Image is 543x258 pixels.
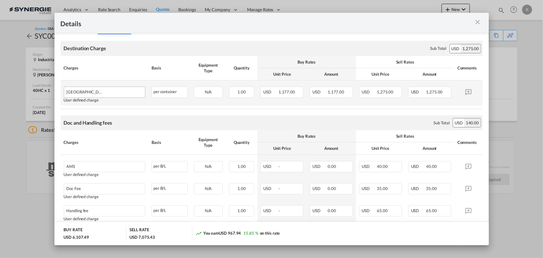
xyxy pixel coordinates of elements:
span: USD [263,164,278,169]
div: per B/L [152,183,188,194]
span: 1,275.00 [426,89,442,94]
span: 65.00 [426,208,437,213]
span: USD [362,164,376,169]
div: BUY RATE [64,227,82,234]
span: 35.00 [377,186,388,191]
span: USD 967.94 [219,231,241,236]
th: Amount [307,68,356,80]
span: - [279,186,280,191]
div: Sell Rates [359,133,451,139]
div: Equipment Type [194,62,223,74]
div: Buy Rates [260,133,353,139]
span: USD [312,186,327,191]
th: Unit Price [257,142,307,155]
div: 140.00 [464,118,480,127]
div: Destination Charge [64,45,106,52]
span: N/A [205,164,212,169]
div: Drayage at destination [67,87,124,94]
span: USD [263,186,278,191]
div: USD 6,107.49 [64,234,89,240]
div: per B/L [152,161,188,172]
div: SELL RATE [129,227,149,234]
span: 1.00 [237,89,246,94]
div: per B/L [152,205,188,217]
span: 1,275.00 [377,89,393,94]
div: Buy Rates [260,59,353,65]
span: 1.00 [237,186,246,191]
md-icon: icon-trending-up [195,230,202,236]
span: USD [312,208,327,213]
span: 1.00 [237,208,246,213]
div: Charges [64,140,146,145]
div: Basis [152,65,188,71]
md-dialog: Pickup Door ... [54,13,489,245]
th: Amount [405,142,454,155]
span: USD [411,208,425,213]
div: User defined charge [64,217,146,221]
div: Sell Rates [359,59,451,65]
th: Unit Price [356,68,405,80]
span: 15.85 % [243,231,258,236]
div: USD [453,118,464,127]
th: Unit Price [257,68,307,80]
span: USD [362,89,376,94]
span: 65.00 [377,208,388,213]
span: 35.00 [426,186,437,191]
th: Unit Price [356,142,405,155]
span: N/A [205,89,212,94]
span: USD [362,186,376,191]
span: USD [411,164,425,169]
span: USD [263,89,278,94]
md-icon: icon-close m-3 fg-AAA8AD cursor [474,18,482,26]
div: Equipment Type [194,137,223,148]
span: N/A [205,186,212,191]
div: Quantity [229,140,255,145]
th: Amount [405,68,454,80]
span: N/A [205,208,212,213]
div: Sub Total [433,120,450,126]
div: Handling fee [67,206,124,213]
span: 0.00 [328,208,336,213]
div: Quantity [229,65,255,71]
span: 1,177.00 [279,89,295,94]
div: Charges [64,65,146,71]
span: 40.00 [377,164,388,169]
div: per container [152,87,188,98]
span: 40.00 [426,164,437,169]
div: Basis [152,140,188,145]
span: 1,177.00 [328,89,344,94]
th: Comments [454,130,482,155]
span: USD [362,208,376,213]
div: User defined charge [64,172,146,177]
div: Doc Fee [67,184,124,191]
span: USD [411,186,425,191]
div: 1,275.00 [461,44,480,53]
div: User defined charge [64,194,146,199]
span: - [279,164,280,169]
span: 0.00 [328,186,336,191]
div: AMS [67,161,124,169]
div: Details [61,19,440,27]
div: USD [450,44,461,53]
span: USD [411,89,425,94]
div: You earn on this rate [195,230,280,237]
div: Sub Total [430,45,446,51]
th: Comments [454,56,482,80]
div: Doc and Handling fees [64,119,112,126]
span: USD [312,89,327,94]
span: 0.00 [328,164,336,169]
span: - [279,208,280,213]
div: USD 7,075.43 [129,234,155,240]
span: USD [312,164,327,169]
span: 1.00 [237,164,246,169]
span: USD [263,208,278,213]
th: Amount [307,142,356,155]
div: User defined charge [64,98,146,103]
